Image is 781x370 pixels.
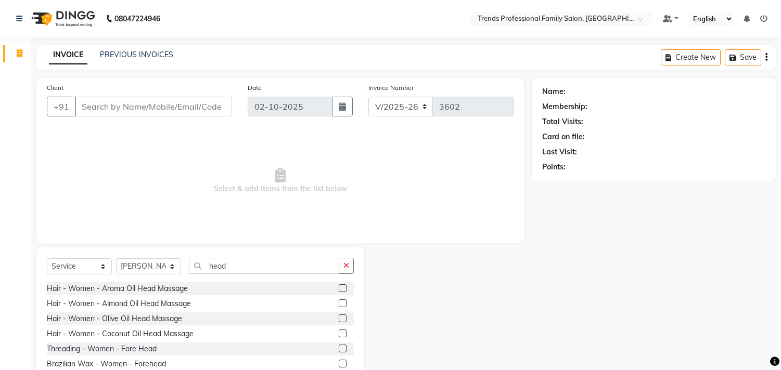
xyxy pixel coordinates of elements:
[542,147,577,157] div: Last Visit:
[75,97,232,116] input: Search by Name/Mobile/Email/Code
[27,4,98,33] img: logo
[49,46,87,64] a: INVOICE
[542,101,587,112] div: Membership:
[100,50,173,59] a: PREVIOUS INVOICES
[189,258,339,274] input: Search or Scan
[47,283,188,294] div: Hair - Women - Aroma Oil Head Massage
[248,83,262,92] label: Date
[47,328,194,339] div: Hair - Women - Coconut Oil Head Massage
[47,97,76,116] button: +91
[542,131,585,142] div: Card on file:
[47,343,157,354] div: Threading - Women - Fore Head
[368,83,414,92] label: Invoice Number
[542,162,566,173] div: Points:
[47,359,166,369] div: Brazilian Wax - Women - Forehead
[542,86,566,97] div: Name:
[114,4,160,33] b: 08047224946
[47,129,514,233] span: Select & add items from the list below
[542,116,583,127] div: Total Visits:
[661,49,721,65] button: Create New
[47,313,182,324] div: Hair - Women - Olive Oil Head Massage
[725,49,761,65] button: Save
[47,83,63,92] label: Client
[47,298,191,309] div: Hair - Women - Almond Oil Head Massage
